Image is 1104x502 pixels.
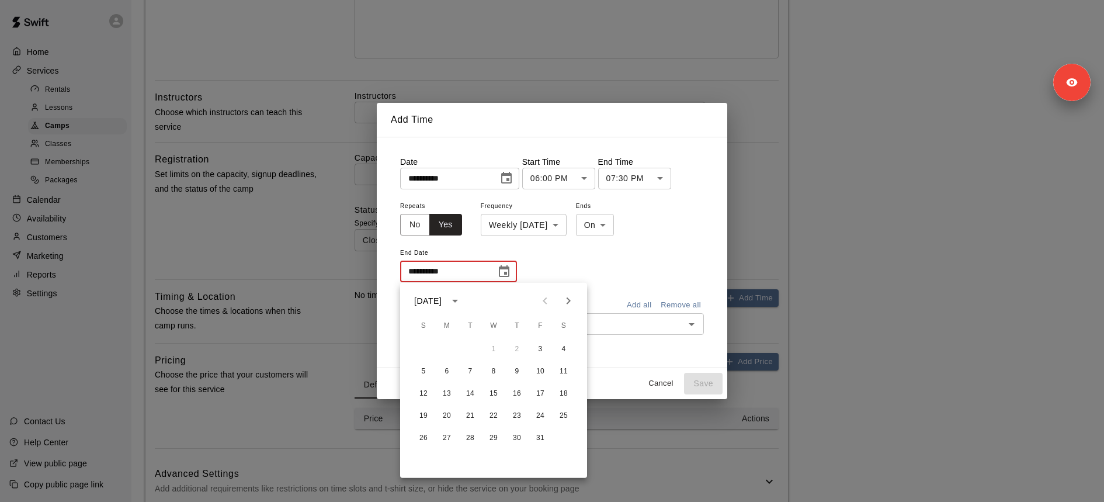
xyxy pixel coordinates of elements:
button: calendar view is open, switch to year view [445,291,465,311]
button: Yes [429,214,462,236]
div: [DATE] [414,295,442,307]
button: 5 [413,361,434,382]
div: 06:00 PM [522,168,595,189]
button: Add all [620,296,658,314]
button: 10 [530,361,551,382]
div: On [576,214,615,236]
span: Tuesday [460,314,481,338]
button: 15 [483,383,504,404]
button: 29 [483,428,504,449]
button: 18 [553,383,574,404]
h2: Add Time [377,103,727,137]
button: 12 [413,383,434,404]
div: 07:30 PM [598,168,671,189]
p: End Time [598,156,671,168]
button: 16 [506,383,527,404]
button: 24 [530,406,551,427]
span: Monday [436,314,457,338]
span: Sunday [413,314,434,338]
button: 30 [506,428,527,449]
button: Next month [557,289,580,313]
button: 3 [530,339,551,360]
button: 22 [483,406,504,427]
button: Choose date [492,260,516,283]
button: Cancel [642,375,679,393]
button: 14 [460,383,481,404]
span: Friday [530,314,551,338]
button: 17 [530,383,551,404]
p: Date [400,156,519,168]
button: 25 [553,406,574,427]
button: 31 [530,428,551,449]
span: Thursday [506,314,527,338]
button: Remove all [658,296,704,314]
span: Saturday [553,314,574,338]
button: 13 [436,383,457,404]
button: No [400,214,430,236]
div: Weekly [DATE] [481,214,567,236]
div: outlined button group [400,214,462,236]
button: 7 [460,361,481,382]
span: End Date [400,245,517,261]
button: 26 [413,428,434,449]
button: 23 [506,406,527,427]
button: 11 [553,361,574,382]
button: Open [683,316,700,333]
button: 21 [460,406,481,427]
button: 9 [506,361,527,382]
button: 28 [460,428,481,449]
button: 20 [436,406,457,427]
p: Start Time [522,156,595,168]
span: Ends [576,199,615,214]
span: Frequency [481,199,567,214]
button: 8 [483,361,504,382]
span: Wednesday [483,314,504,338]
button: 27 [436,428,457,449]
button: 4 [553,339,574,360]
span: Repeats [400,199,471,214]
button: Choose date, selected date is Oct 3, 2025 [495,167,518,190]
button: 19 [413,406,434,427]
button: 6 [436,361,457,382]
